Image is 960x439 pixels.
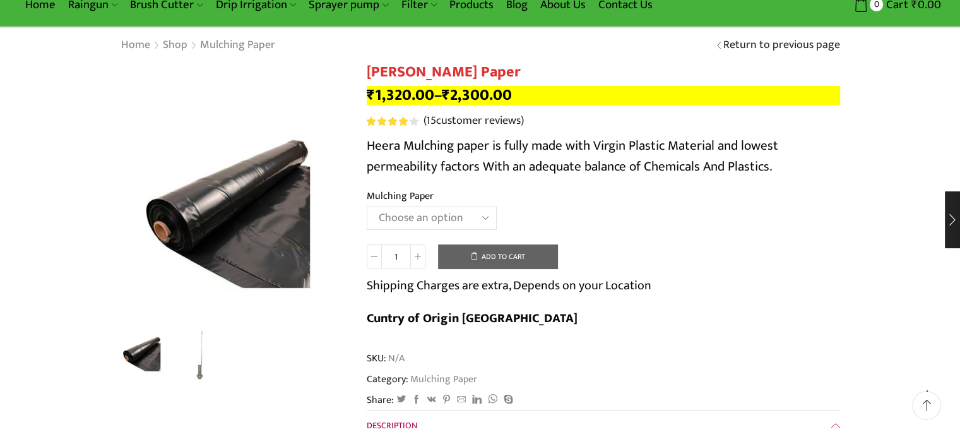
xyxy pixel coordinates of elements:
bdi: 2,300.00 [442,82,512,108]
p: – [367,86,840,105]
img: Mulching Paper Hole Long [175,328,228,381]
span: 15 [426,111,436,130]
div: 1 / 2 [121,95,348,322]
label: Mulching Paper [367,189,434,203]
span: Heera Mulching paper is fully made with Virgin Plastic Material and lowest permeability factors W... [367,135,778,178]
span: ₹ [367,82,375,108]
nav: Breadcrumb [121,37,276,54]
p: Shipping Charges are extra, Depends on your Location [367,275,651,296]
span: SKU: [367,351,840,366]
a: Return to previous page [723,37,840,54]
a: Mulching Paper [199,37,276,54]
input: Product quantity [382,244,410,268]
img: Heera Mulching Paper [117,327,170,379]
span: Description [367,418,417,433]
span: N/A [386,351,405,366]
span: ₹ [442,82,450,108]
a: Mulching-Hole [175,328,228,381]
span: 15 [367,117,420,126]
button: Add to cart [438,244,558,270]
a: (15customer reviews) [424,113,524,129]
li: 2 / 2 [175,328,228,379]
span: Rated out of 5 based on customer ratings [367,117,410,126]
b: Cuntry of Origin [GEOGRAPHIC_DATA] [367,308,578,329]
span: Share: [367,393,394,407]
a: Shop [162,37,188,54]
a: Mulching Paper [408,371,477,387]
div: Rated 4.27 out of 5 [367,117,418,126]
li: 1 / 2 [117,328,170,379]
a: Home [121,37,151,54]
bdi: 1,320.00 [367,82,434,108]
h1: [PERSON_NAME] Paper [367,63,840,81]
span: Category: [367,372,477,387]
